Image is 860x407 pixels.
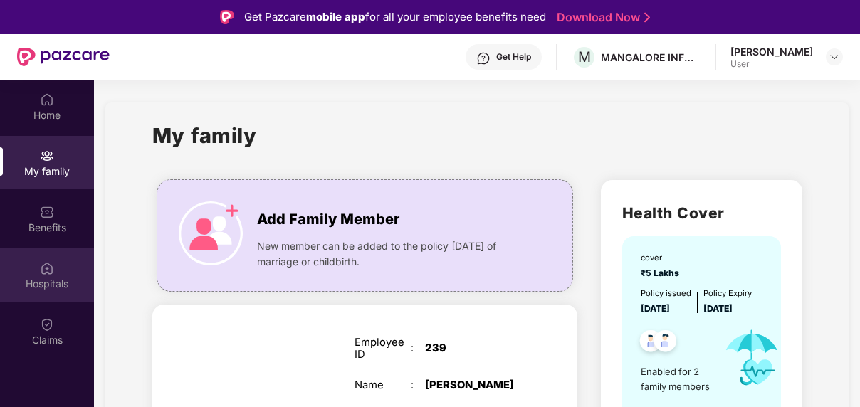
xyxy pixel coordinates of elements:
img: svg+xml;base64,PHN2ZyBpZD0iQmVuZWZpdHMiIHhtbG5zPSJodHRwOi8vd3d3LnczLm9yZy8yMDAwL3N2ZyIgd2lkdGg9Ij... [40,205,54,219]
span: ₹5 Lakhs [641,268,683,278]
div: Name [355,379,411,392]
div: User [730,58,813,70]
img: icon [179,201,243,265]
span: [DATE] [703,303,733,314]
div: : [411,342,425,355]
div: Get Pazcare for all your employee benefits need [244,9,546,26]
div: [PERSON_NAME] [425,379,524,392]
div: MANGALORE INFOTECH SOLUTIONS [601,51,701,64]
img: Logo [220,10,234,24]
h2: Health Cover [622,201,781,225]
span: [DATE] [641,303,670,314]
strong: mobile app [306,10,365,23]
img: icon [713,316,791,401]
div: : [411,379,425,392]
div: 239 [425,342,524,355]
img: svg+xml;base64,PHN2ZyB3aWR0aD0iMjAiIGhlaWdodD0iMjAiIHZpZXdCb3g9IjAgMCAyMCAyMCIgZmlsbD0ibm9uZSIgeG... [40,149,54,163]
img: svg+xml;base64,PHN2ZyBpZD0iQ2xhaW0iIHhtbG5zPSJodHRwOi8vd3d3LnczLm9yZy8yMDAwL3N2ZyIgd2lkdGg9IjIwIi... [40,317,54,332]
h1: My family [152,120,257,152]
img: Stroke [644,10,650,25]
div: cover [641,252,683,265]
span: Add Family Member [257,208,399,231]
img: svg+xml;base64,PHN2ZyBpZD0iSG9zcGl0YWxzIiB4bWxucz0iaHR0cDovL3d3dy53My5vcmcvMjAwMC9zdmciIHdpZHRoPS... [40,261,54,275]
img: New Pazcare Logo [17,48,110,66]
span: Enabled for 2 family members [641,364,713,393]
img: svg+xml;base64,PHN2ZyBpZD0iSGVscC0zMngzMiIgeG1sbnM9Imh0dHA6Ly93d3cudzMub3JnLzIwMDAvc3ZnIiB3aWR0aD... [476,51,491,65]
img: svg+xml;base64,PHN2ZyBpZD0iRHJvcGRvd24tMzJ4MzIiIHhtbG5zPSJodHRwOi8vd3d3LnczLm9yZy8yMDAwL3N2ZyIgd2... [829,51,840,63]
div: Get Help [496,51,531,63]
img: svg+xml;base64,PHN2ZyB4bWxucz0iaHR0cDovL3d3dy53My5vcmcvMjAwMC9zdmciIHdpZHRoPSI0OC45NDMiIGhlaWdodD... [634,326,668,361]
div: Policy Expiry [703,287,752,300]
div: [PERSON_NAME] [730,45,813,58]
span: M [578,48,591,65]
div: Employee ID [355,337,411,361]
a: Download Now [557,10,646,25]
span: New member can be added to the policy [DATE] of marriage or childbirth. [257,238,537,270]
div: Policy issued [641,287,691,300]
img: svg+xml;base64,PHN2ZyBpZD0iSG9tZSIgeG1sbnM9Imh0dHA6Ly93d3cudzMub3JnLzIwMDAvc3ZnIiB3aWR0aD0iMjAiIG... [40,92,54,107]
img: svg+xml;base64,PHN2ZyB4bWxucz0iaHR0cDovL3d3dy53My5vcmcvMjAwMC9zdmciIHdpZHRoPSI0OC45NDMiIGhlaWdodD... [648,326,683,361]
